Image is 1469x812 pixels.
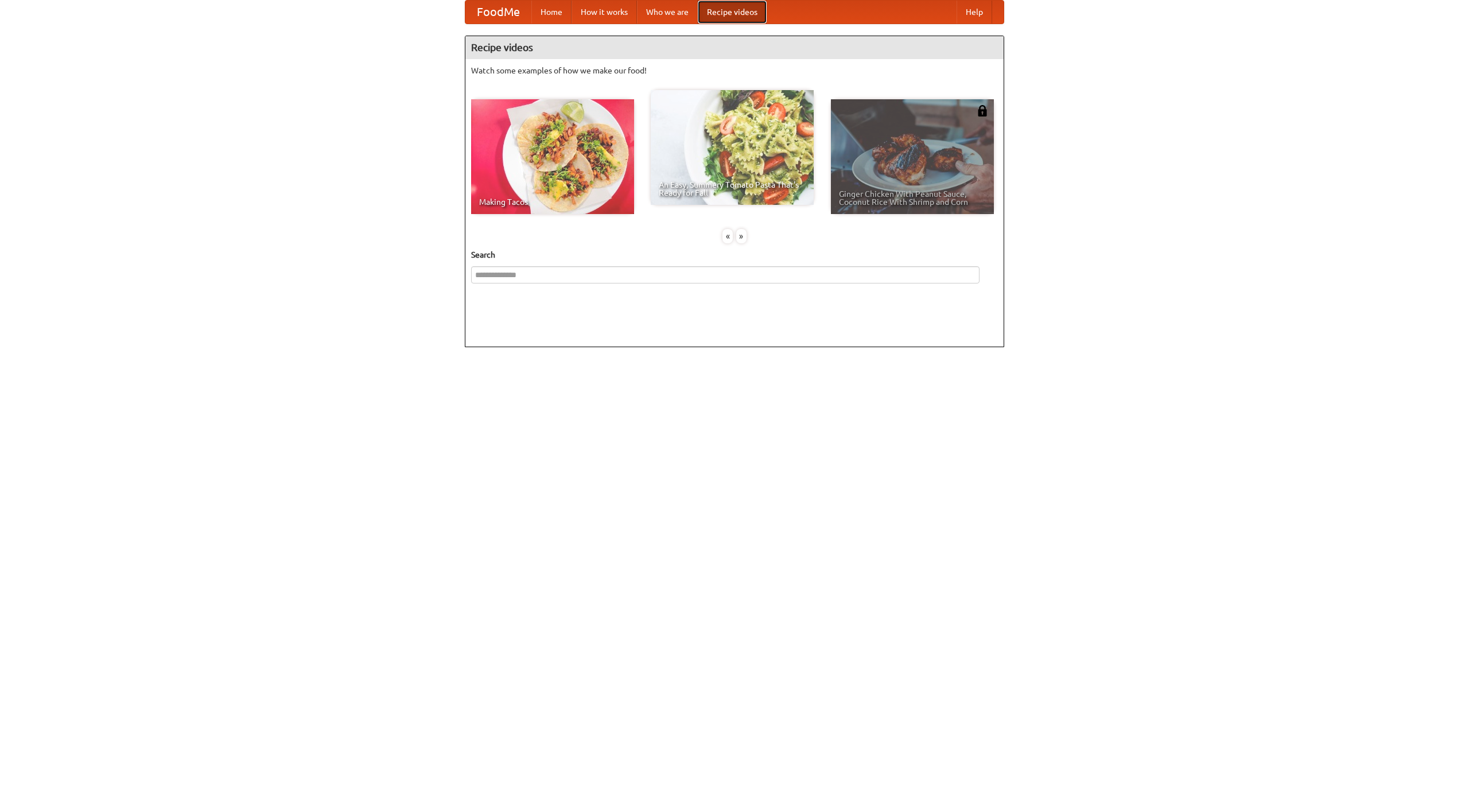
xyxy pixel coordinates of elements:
a: Recipe videos [698,1,767,24]
a: Home [531,1,572,24]
h4: Recipe videos [465,36,1004,59]
img: 483408.png [977,105,988,116]
a: How it works [572,1,637,24]
a: Who we are [637,1,698,24]
div: « [722,229,733,243]
span: Making Tacos [479,198,626,206]
a: Help [957,1,992,24]
p: Watch some examples of how we make our food! [471,65,998,76]
a: Making Tacos [471,99,634,214]
span: An Easy, Summery Tomato Pasta That's Ready for Fall [659,181,806,197]
a: FoodMe [465,1,531,24]
h5: Search [471,249,998,261]
a: An Easy, Summery Tomato Pasta That's Ready for Fall [651,90,814,205]
div: » [736,229,747,243]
